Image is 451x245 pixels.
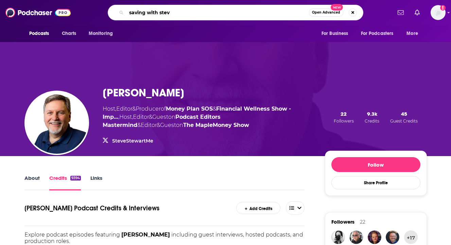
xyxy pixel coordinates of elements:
svg: Add a profile image [440,5,446,11]
p: Explore podcast episodes featuring including guest interviews, hosted podcasts, and production ro... [24,231,305,244]
span: Editor [116,106,132,112]
span: & [213,106,216,112]
span: [PERSON_NAME] [121,231,170,238]
h3: [PERSON_NAME] [103,86,184,99]
span: , [115,106,116,112]
span: For Business [322,29,348,38]
span: Host [103,106,115,112]
span: of [161,106,213,112]
a: Credits9394 [49,175,81,190]
img: lionden [349,230,363,244]
button: Follow [331,157,420,172]
img: Podchaser - Follow, Share and Rate Podcasts [5,6,71,19]
span: , [118,114,119,120]
span: & [157,122,160,128]
button: Share Profile [331,176,420,189]
div: Search podcasts, credits, & more... [108,5,363,20]
button: 45Guest Credits [388,110,420,124]
div: 9394 [70,176,81,181]
span: 22 [341,111,347,117]
button: open menu [84,27,122,40]
span: Podcasts [29,29,49,38]
span: 45 [401,111,407,117]
button: open menu [357,27,403,40]
span: Monitoring [89,29,113,38]
span: & [132,106,136,112]
span: Editor [141,122,157,128]
span: 9.3k [367,111,377,117]
img: stonerman2001 [368,230,381,244]
a: The MapleMoney Show [183,122,249,128]
a: Show notifications dropdown [395,7,406,18]
button: 9.3kCredits [363,110,381,124]
span: Credits [365,118,379,124]
img: Steve Stewart [26,92,88,154]
span: Followers [331,219,354,225]
a: Show notifications dropdown [412,7,422,18]
button: Show profile menu [431,5,446,20]
h1: Steve Stewart's Podcast Credits & Interviews [24,201,223,215]
a: Add Credits [236,202,280,214]
span: & [137,122,141,128]
button: open menu [24,27,58,40]
button: open menu [402,27,427,40]
a: SteveStewartMe [112,138,153,144]
span: on [176,122,249,128]
span: Followers [334,118,354,124]
button: 22Followers [332,110,356,124]
img: chrysastoiloudi [331,230,345,244]
span: Guest Credits [390,118,418,124]
span: Open Advanced [312,11,340,14]
span: New [331,4,343,11]
span: For Podcasters [361,29,394,38]
span: , [132,114,133,120]
a: About [24,175,40,190]
span: Host [119,114,132,120]
span: Guest [152,114,168,120]
button: open menu [317,27,357,40]
button: Open AdvancedNew [309,8,343,17]
button: open menu [286,201,305,215]
input: Search podcasts, credits, & more... [126,7,309,18]
a: Links [90,175,102,190]
button: +17 [404,230,418,244]
span: Producer [136,106,161,112]
img: TheRealJC [386,230,399,244]
span: Logged in as rpearson [431,5,446,20]
span: Guest [160,122,176,128]
span: Editor [133,114,149,120]
span: Charts [62,29,76,38]
div: 22 [360,219,365,225]
img: User Profile [431,5,446,20]
a: Money Plan SOS [166,106,213,112]
a: Charts [57,27,81,40]
span: More [406,29,418,38]
span: & [149,114,152,120]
